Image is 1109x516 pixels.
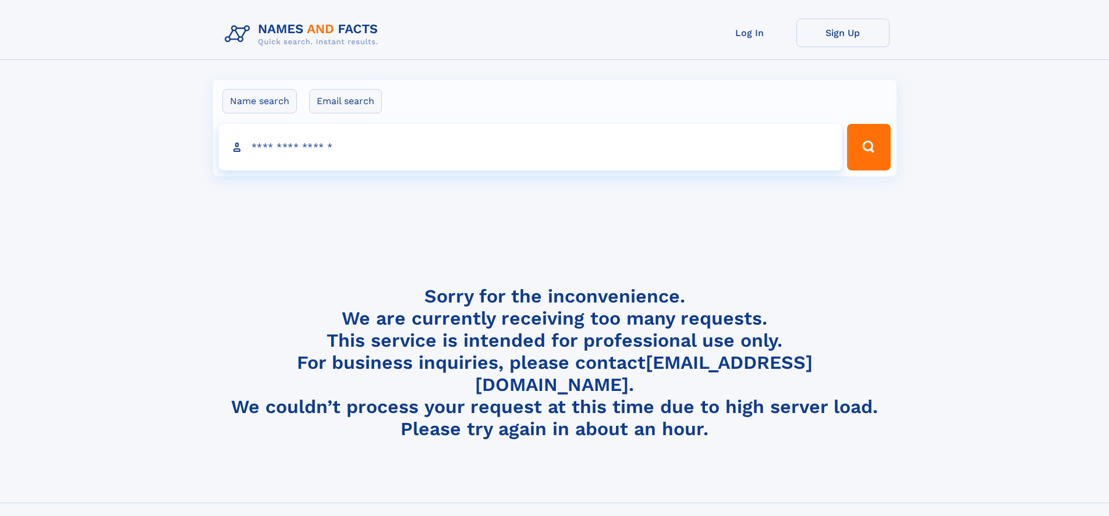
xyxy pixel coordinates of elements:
[847,124,890,170] button: Search Button
[309,89,382,113] label: Email search
[220,285,890,440] h4: Sorry for the inconvenience. We are currently receiving too many requests. This service is intend...
[796,19,890,47] a: Sign Up
[219,124,842,170] input: search input
[703,19,796,47] a: Log In
[220,19,388,50] img: Logo Names and Facts
[475,351,813,396] a: [EMAIL_ADDRESS][DOMAIN_NAME]
[222,89,297,113] label: Name search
